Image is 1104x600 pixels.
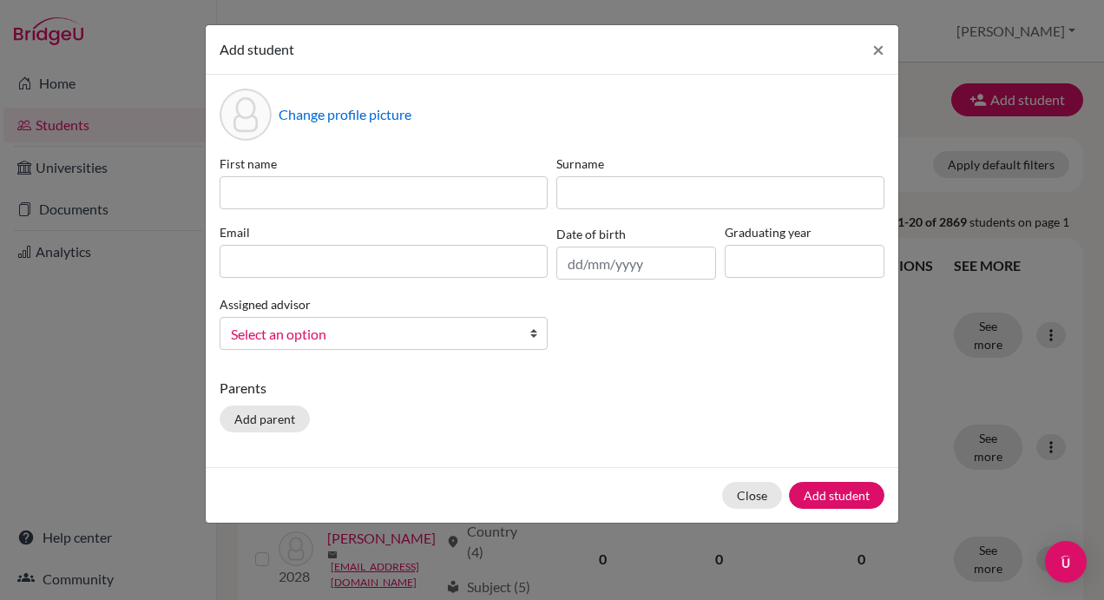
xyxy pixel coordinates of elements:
[220,41,294,57] span: Add student
[220,155,548,173] label: First name
[220,378,884,399] p: Parents
[220,295,311,313] label: Assigned advisor
[231,323,514,346] span: Select an option
[858,25,898,74] button: Close
[725,223,884,241] label: Graduating year
[872,36,884,62] span: ×
[220,89,272,141] div: Profile picture
[789,482,884,509] button: Add student
[722,482,782,509] button: Close
[556,247,716,280] input: dd/mm/yyyy
[220,405,310,432] button: Add parent
[220,223,548,241] label: Email
[556,155,884,173] label: Surname
[556,225,626,243] label: Date of birth
[1045,541,1087,583] div: Open Intercom Messenger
